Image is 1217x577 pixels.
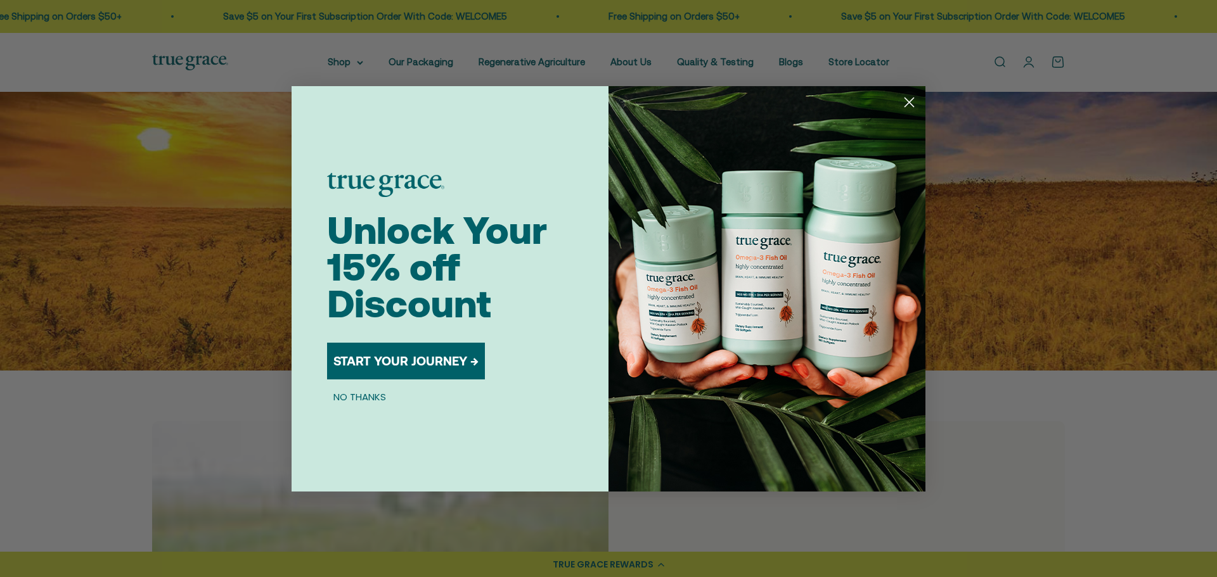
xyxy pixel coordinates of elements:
button: START YOUR JOURNEY → [327,343,485,379]
span: Unlock Your 15% off Discount [327,208,547,326]
button: NO THANKS [327,390,392,405]
img: logo placeholder [327,173,444,197]
img: 098727d5-50f8-4f9b-9554-844bb8da1403.jpeg [608,86,925,491]
button: Close dialog [898,91,920,113]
